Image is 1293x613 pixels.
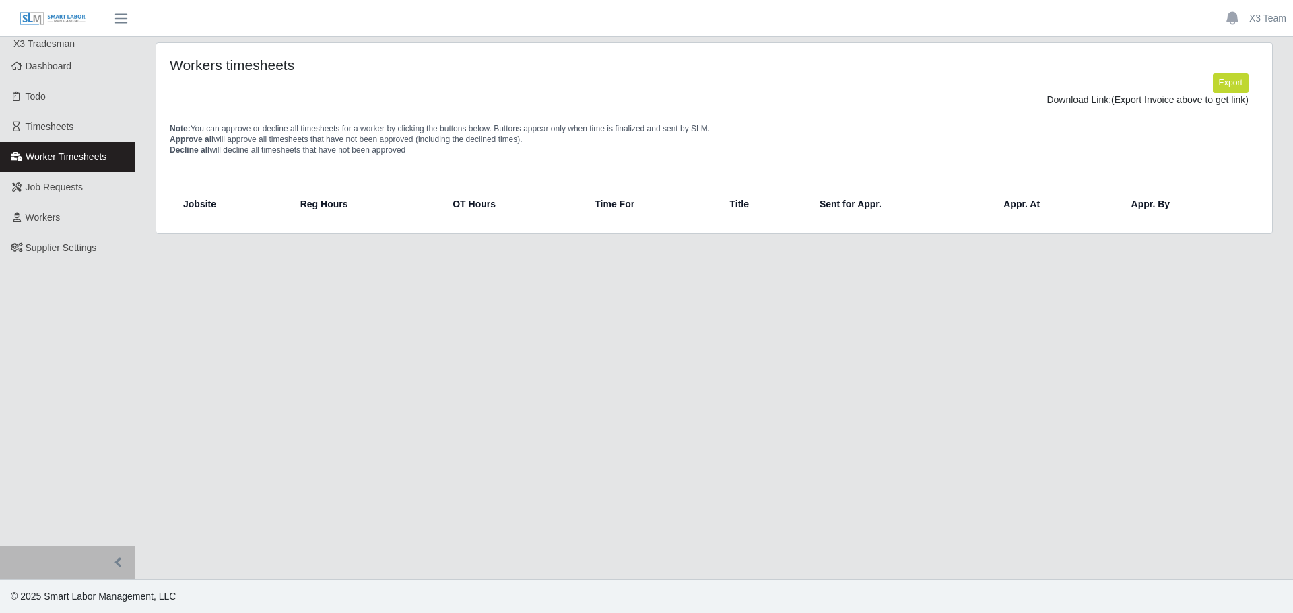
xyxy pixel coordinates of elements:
span: Worker Timesheets [26,151,106,162]
th: Sent for Appr. [809,188,993,220]
span: X3 Tradesman [13,38,75,49]
span: Workers [26,212,61,223]
button: Export [1213,73,1249,92]
th: Jobsite [175,188,290,220]
span: © 2025 Smart Labor Management, LLC [11,591,176,602]
th: Appr. At [993,188,1120,220]
img: SLM Logo [19,11,86,26]
th: Appr. By [1121,188,1253,220]
span: Decline all [170,145,209,155]
h4: Workers timesheets [170,57,611,73]
p: You can approve or decline all timesheets for a worker by clicking the buttons below. Buttons app... [170,123,1259,155]
th: Reg Hours [290,188,442,220]
span: (Export Invoice above to get link) [1111,94,1249,105]
span: Approve all [170,135,213,144]
span: Dashboard [26,61,72,71]
th: OT Hours [442,188,584,220]
span: Note: [170,124,191,133]
span: Job Requests [26,182,84,192]
th: Time For [584,188,719,220]
a: X3 Team [1249,11,1286,26]
span: Todo [26,91,46,102]
span: Timesheets [26,121,74,132]
th: Title [719,188,809,220]
div: Download Link: [180,93,1249,107]
span: Supplier Settings [26,242,97,253]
